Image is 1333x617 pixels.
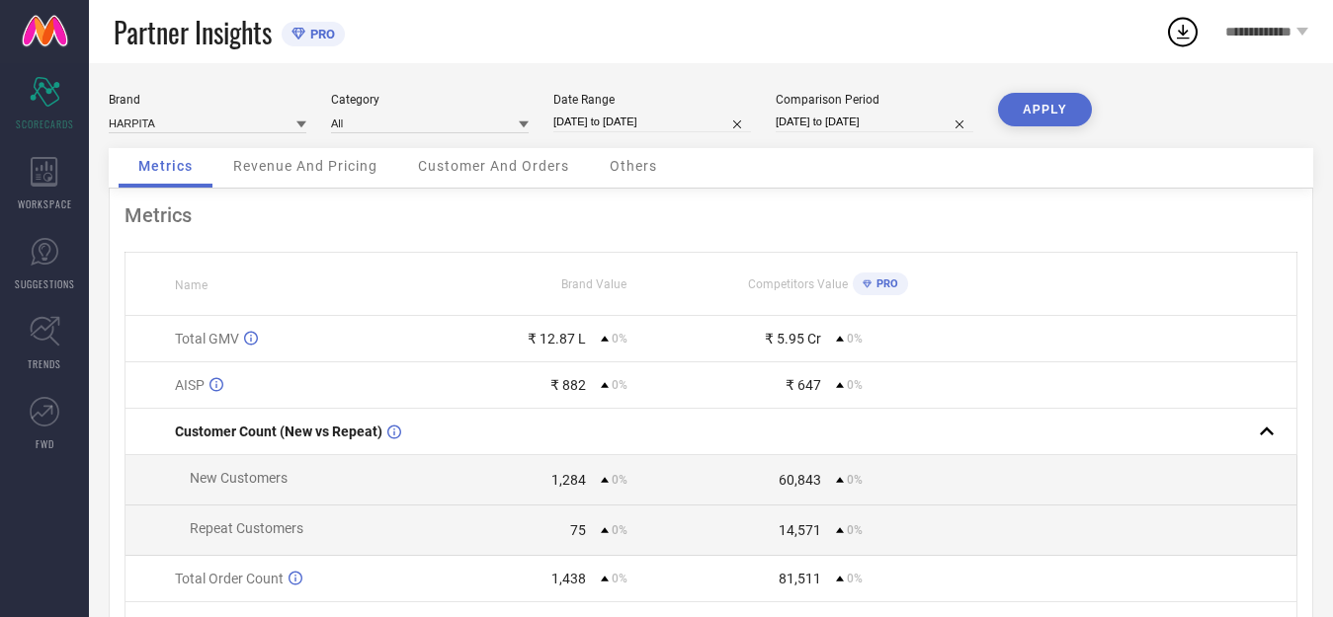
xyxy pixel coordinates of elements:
span: Total GMV [175,331,239,347]
div: Brand [109,93,306,107]
div: Date Range [553,93,751,107]
div: Category [331,93,529,107]
div: 81,511 [779,571,821,586]
span: Customer And Orders [418,158,569,174]
div: Open download list [1165,14,1201,49]
div: 75 [570,522,586,538]
span: Repeat Customers [190,520,303,536]
span: SCORECARDS [16,116,74,131]
span: 0% [612,572,627,585]
span: Competitors Value [748,277,848,291]
span: 0% [612,378,627,392]
span: Revenue And Pricing [233,158,377,174]
span: AISP [175,377,205,393]
div: 1,284 [551,472,586,488]
span: 0% [612,332,627,346]
div: Comparison Period [776,93,973,107]
div: ₹ 647 [786,377,821,393]
span: 0% [612,473,627,487]
span: FWD [36,436,54,451]
span: Brand Value [561,277,626,291]
span: 0% [612,523,627,537]
span: PRO [305,27,335,41]
input: Select date range [553,112,751,132]
button: APPLY [998,93,1092,126]
span: WORKSPACE [18,196,72,211]
span: 0% [847,473,863,487]
span: PRO [872,277,898,290]
span: Partner Insights [114,12,272,52]
span: TRENDS [28,356,61,371]
div: Metrics [125,203,1297,227]
span: Others [610,158,657,174]
div: 1,438 [551,571,586,586]
span: Total Order Count [175,571,284,586]
span: 0% [847,378,863,392]
input: Select comparison period [776,112,973,132]
div: ₹ 5.95 Cr [765,331,821,347]
div: 60,843 [779,472,821,488]
span: New Customers [190,470,288,486]
span: Name [175,278,208,292]
span: Customer Count (New vs Repeat) [175,424,382,439]
div: 14,571 [779,522,821,538]
span: 0% [847,523,863,537]
div: ₹ 12.87 L [528,331,586,347]
span: Metrics [138,158,193,174]
div: ₹ 882 [550,377,586,393]
span: 0% [847,332,863,346]
span: SUGGESTIONS [15,276,75,291]
span: 0% [847,572,863,585]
